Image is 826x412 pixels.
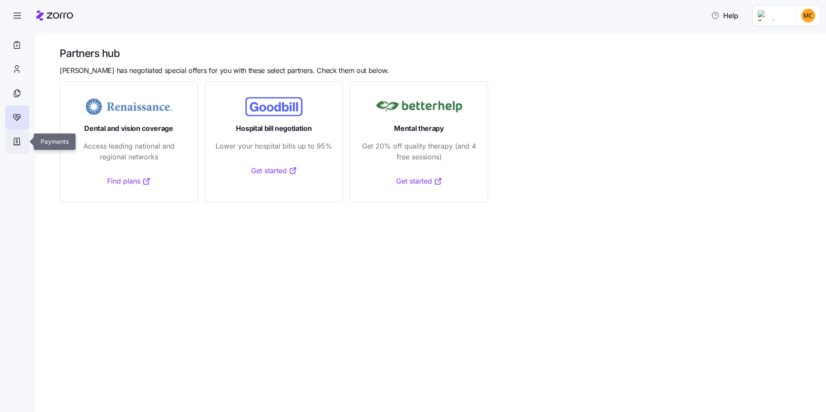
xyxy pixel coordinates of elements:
[84,123,173,134] span: Dental and vision coverage
[251,165,297,176] a: Get started
[361,141,477,162] span: Get 20% off quality therapy (and 4 free sessions)
[107,176,151,187] a: Find plans
[70,141,187,162] span: Access leading national and regional networks
[236,123,311,134] span: Hospital bill negotiation
[758,10,789,21] img: Employer logo
[396,176,442,187] a: Get started
[60,65,389,76] span: [PERSON_NAME] has negotiated special offers for you with these select partners. Check them out be...
[801,9,815,22] img: fdc5d19c5d1589b634df8060e2c6b113
[60,47,814,60] h1: Partners hub
[216,141,332,152] span: Lower your hospital bills up to 95%
[394,123,444,134] span: Mental therapy
[711,10,738,21] span: Help
[704,7,745,24] button: Help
